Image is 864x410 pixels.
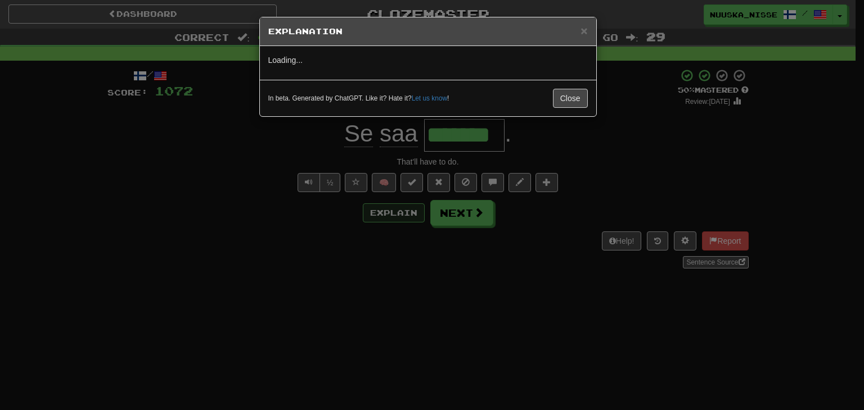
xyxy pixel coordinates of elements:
[268,94,449,103] small: In beta. Generated by ChatGPT. Like it? Hate it? !
[580,24,587,37] span: ×
[268,54,588,66] p: Loading...
[412,94,447,102] a: Let us know
[580,25,587,37] button: Close
[268,26,588,37] h5: Explanation
[553,89,588,108] button: Close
